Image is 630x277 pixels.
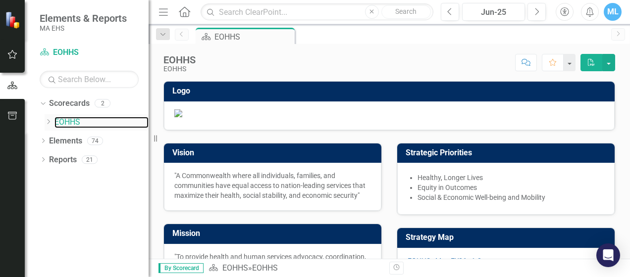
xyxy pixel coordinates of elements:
[95,99,110,108] div: 2
[158,263,204,273] span: By Scorecard
[40,71,139,88] input: Search Below...
[466,6,522,18] div: Jun-25
[596,243,620,267] div: Open Intercom Messenger
[40,12,127,24] span: Elements & Reports
[174,171,371,200] p: "A Commonwealth where all individuals, families, and communities have equal access to nation-lead...
[418,192,604,202] li: Social & Economic Well-being and Mobility
[406,233,610,242] h3: Strategy Map
[395,7,417,15] span: Search
[201,3,433,21] input: Search ClearPoint...
[408,257,481,265] a: EOHHS - Map FY26 v1.0
[49,98,90,109] a: Scorecards
[172,87,610,95] h3: Logo
[40,47,139,58] a: EOHHS
[49,154,77,166] a: Reports
[54,117,149,128] a: EOHHS
[214,31,292,43] div: EOHHS
[222,263,248,273] a: EOHHS
[87,137,103,145] div: 74
[418,173,604,183] li: Healthy, Longer Lives
[163,65,196,73] div: EOHHS
[172,229,376,238] h3: Mission
[40,24,127,32] small: MA EHS
[163,54,196,65] div: EOHHS
[462,3,525,21] button: Jun-25
[49,136,82,147] a: Elements
[209,263,382,274] div: »
[5,11,22,28] img: ClearPoint Strategy
[381,5,431,19] button: Search
[418,183,604,192] li: Equity in Outcomes
[252,263,278,273] div: EOHHS
[406,148,610,157] h3: Strategic Priorities
[172,148,376,157] h3: Vision
[82,155,98,164] div: 21
[604,3,622,21] button: ML
[174,109,604,117] img: Document.png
